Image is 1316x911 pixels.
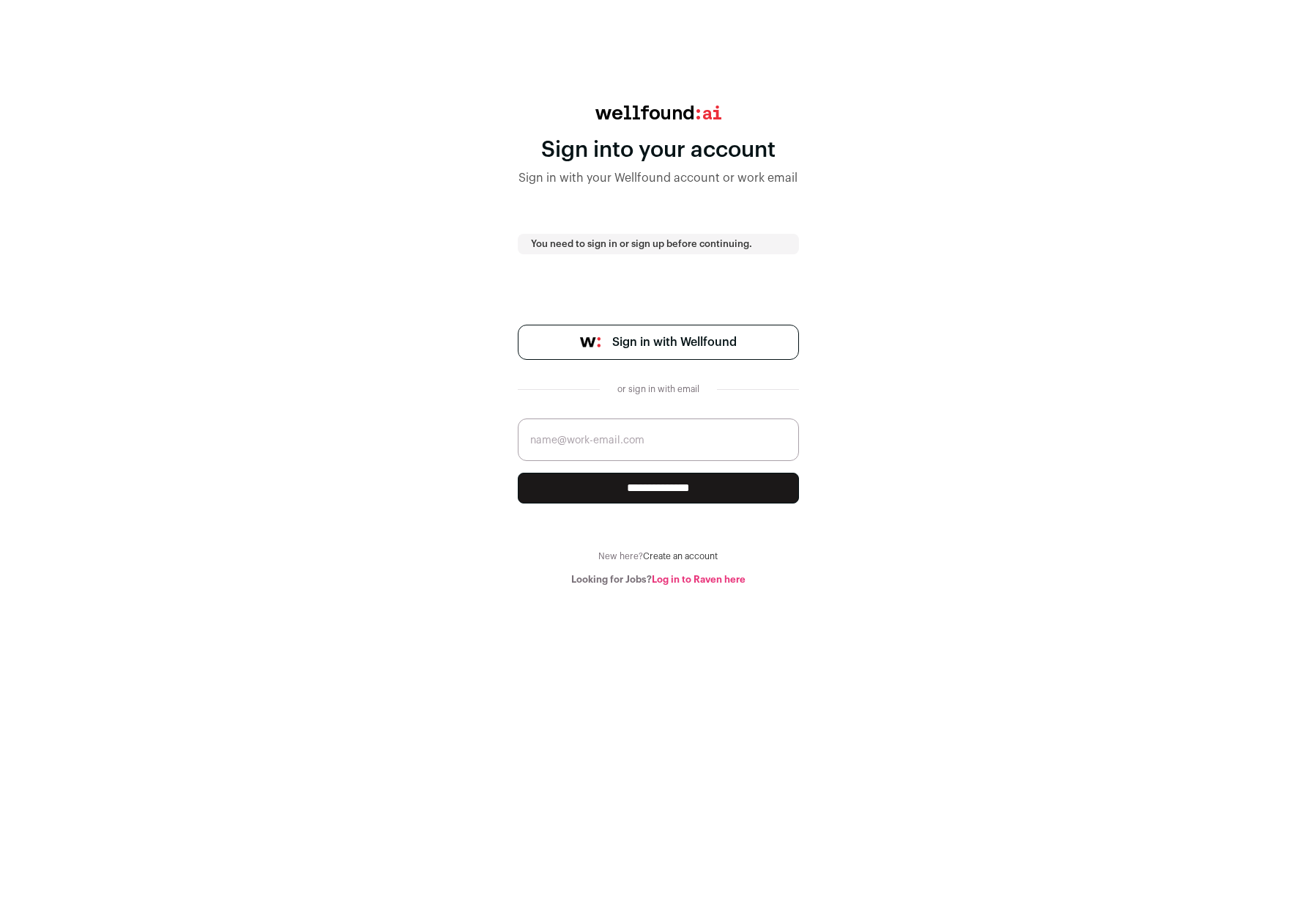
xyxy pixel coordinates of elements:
[518,325,799,360] a: Sign in with Wellfound
[595,106,721,119] img: wellfound:ai
[611,383,705,395] div: or sign in with email
[580,337,601,347] img: wellfound-symbol-flush-black-fb3c872781a75f747ccb3a119075da62bfe97bd399995f84a933054e44a575c4.png
[518,137,799,163] div: Sign into your account
[652,575,746,584] a: Log in to Raven here
[518,574,799,586] div: Looking for Jobs?
[531,238,786,250] p: You need to sign in or sign up before continuing.
[518,169,799,187] div: Sign in with your Wellfound account or work email
[612,333,737,351] span: Sign in with Wellfound
[643,552,718,561] a: Create an account
[518,550,799,562] div: New here?
[518,418,799,461] input: name@work-email.com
